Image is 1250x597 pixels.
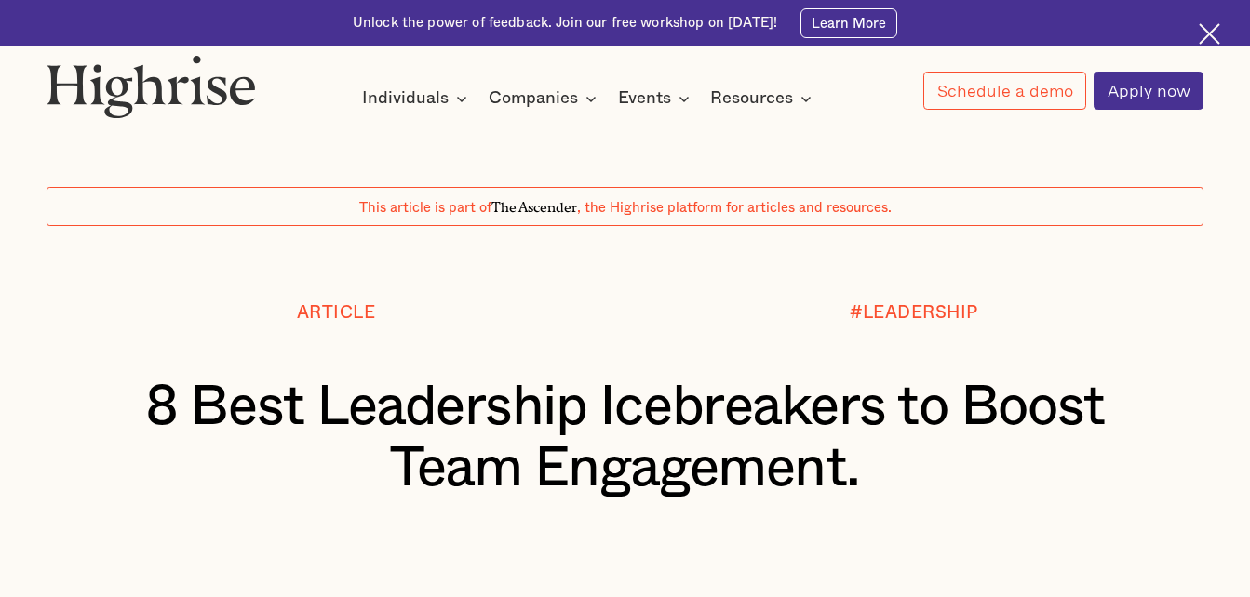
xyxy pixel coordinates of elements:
[710,87,817,110] div: Resources
[359,201,491,215] span: This article is part of
[710,87,793,110] div: Resources
[297,304,376,324] div: Article
[362,87,473,110] div: Individuals
[923,72,1085,110] a: Schedule a demo
[577,201,892,215] span: , the Highrise platform for articles and resources.
[47,55,256,118] img: Highrise logo
[95,378,1155,500] h1: 8 Best Leadership Icebreakers to Boost Team Engagement.
[489,87,578,110] div: Companies
[362,87,449,110] div: Individuals
[1094,72,1203,110] a: Apply now
[850,304,978,324] div: #LEADERSHIP
[491,196,577,213] span: The Ascender
[489,87,602,110] div: Companies
[618,87,671,110] div: Events
[800,8,897,38] a: Learn More
[1199,23,1220,45] img: Cross icon
[618,87,695,110] div: Events
[353,14,777,33] div: Unlock the power of feedback. Join our free workshop on [DATE]!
